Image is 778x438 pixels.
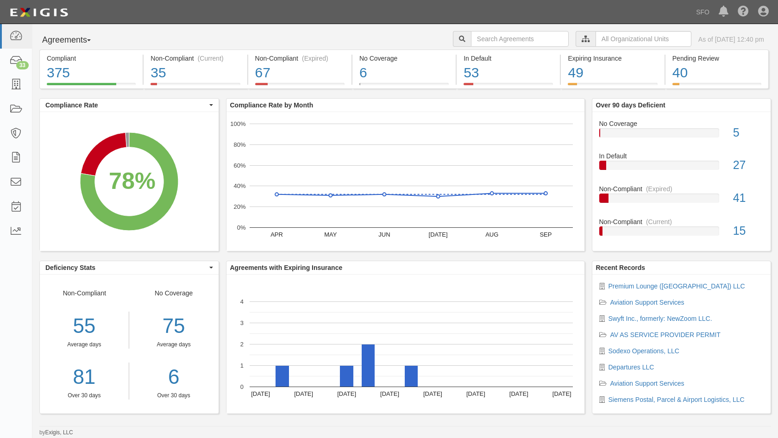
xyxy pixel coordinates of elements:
[596,264,646,271] b: Recent Records
[599,184,764,217] a: Non-Compliant(Expired)41
[552,390,571,397] text: [DATE]
[428,231,447,238] text: [DATE]
[359,63,449,83] div: 6
[240,319,243,326] text: 3
[233,141,245,148] text: 80%
[665,83,769,90] a: Pending Review40
[485,231,498,238] text: AUG
[726,190,771,206] div: 41
[609,347,679,355] a: Sodexo Operations, LLC
[237,224,245,231] text: 0%
[45,100,207,110] span: Compliance Rate
[592,217,771,226] div: Non-Compliant
[457,83,560,90] a: In Default53
[230,120,246,127] text: 100%
[151,54,240,63] div: Non-Compliant (Current)
[40,288,129,400] div: Non-Compliant
[610,380,684,387] a: Aviation Support Services
[561,83,664,90] a: Expiring Insurance49
[144,83,247,90] a: Non-Compliant(Current)35
[233,203,245,210] text: 20%
[609,363,654,371] a: Departures LLC
[47,54,136,63] div: Compliant
[672,54,761,63] div: Pending Review
[255,63,345,83] div: 67
[40,112,219,251] svg: A chart.
[40,341,129,349] div: Average days
[596,101,665,109] b: Over 90 days Deficient
[568,63,657,83] div: 49
[136,392,212,400] div: Over 30 days
[646,184,672,194] div: (Expired)
[136,363,212,392] a: 6
[151,63,240,83] div: 35
[240,341,243,348] text: 2
[39,83,143,90] a: Compliant375
[359,54,449,63] div: No Coverage
[726,125,771,141] div: 5
[698,35,764,44] div: As of [DATE] 12:40 pm
[40,99,219,112] button: Compliance Rate
[596,31,691,47] input: All Organizational Units
[509,390,528,397] text: [DATE]
[40,261,219,274] button: Deficiency Stats
[592,119,771,128] div: No Coverage
[324,231,337,238] text: MAY
[599,119,764,152] a: No Coverage5
[540,231,552,238] text: SEP
[691,3,714,21] a: SFO
[599,151,764,184] a: In Default27
[464,54,553,63] div: In Default
[129,288,219,400] div: No Coverage
[726,223,771,239] div: 15
[248,83,351,90] a: Non-Compliant(Expired)67
[599,217,764,243] a: Non-Compliant(Current)15
[40,312,129,341] div: 55
[40,363,129,392] a: 81
[337,390,356,397] text: [DATE]
[136,312,212,341] div: 75
[198,54,224,63] div: (Current)
[294,390,313,397] text: [DATE]
[423,390,442,397] text: [DATE]
[592,184,771,194] div: Non-Compliant
[226,275,584,413] svg: A chart.
[240,362,243,369] text: 1
[471,31,569,47] input: Search Agreements
[230,101,314,109] b: Compliance Rate by Month
[592,151,771,161] div: In Default
[233,162,245,169] text: 60%
[609,396,745,403] a: Siemens Postal, Parcel & Airport Logistics, LLC
[609,315,712,322] a: Swyft Inc., formerly: NewZoom LLC.
[738,6,749,18] i: Help Center - Complianz
[226,112,584,251] svg: A chart.
[464,63,553,83] div: 53
[378,231,390,238] text: JUN
[672,63,761,83] div: 40
[270,231,283,238] text: APR
[233,182,245,189] text: 40%
[568,54,657,63] div: Expiring Insurance
[240,383,243,390] text: 0
[39,31,109,50] button: Agreements
[39,429,73,437] small: by
[251,390,270,397] text: [DATE]
[610,299,684,306] a: Aviation Support Services
[255,54,345,63] div: Non-Compliant (Expired)
[646,217,672,226] div: (Current)
[109,164,156,198] div: 78%
[352,83,456,90] a: No Coverage6
[230,264,343,271] b: Agreements with Expiring Insurance
[40,392,129,400] div: Over 30 days
[726,157,771,174] div: 27
[45,263,207,272] span: Deficiency Stats
[7,4,71,21] img: logo-5460c22ac91f19d4615b14bd174203de0afe785f0fc80cf4dbbc73dc1793850b.png
[609,282,745,290] a: Premium Lounge ([GEOGRAPHIC_DATA]) LLC
[610,331,721,338] a: AV AS SERVICE PROVIDER PERMIT
[380,390,399,397] text: [DATE]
